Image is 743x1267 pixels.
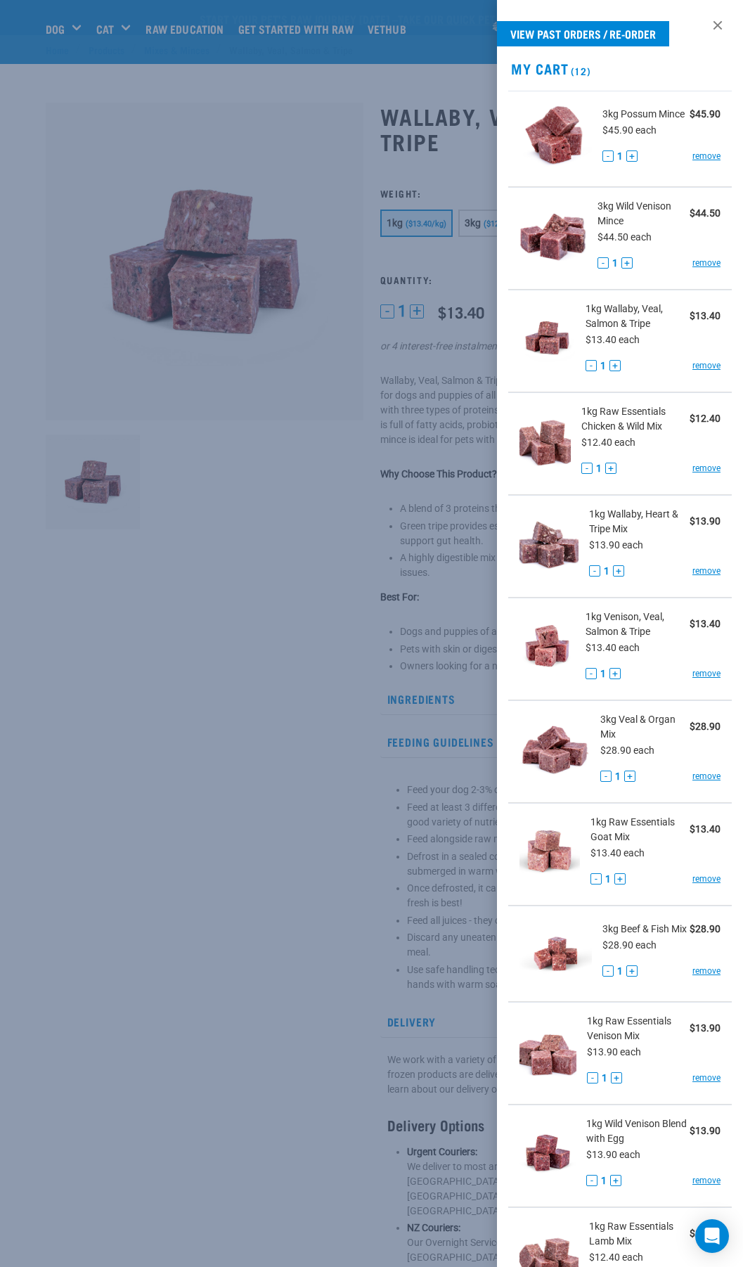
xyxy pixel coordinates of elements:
[692,667,721,680] a: remove
[604,564,609,579] span: 1
[519,404,571,477] img: Raw Essentials Chicken & Wild Mix
[690,310,721,321] strong: $13.40
[602,150,614,162] button: -
[569,68,591,73] span: (12)
[587,1072,598,1083] button: -
[692,462,721,475] a: remove
[519,507,579,579] img: Wallaby, Heart & Tripe Mix
[587,1014,690,1043] span: 1kg Raw Essentials Venison Mix
[519,610,575,682] img: Venison, Veal, Salmon & Tripe
[602,107,685,122] span: 3kg Possum Mince
[602,124,657,136] span: $45.90 each
[692,359,721,372] a: remove
[586,1175,597,1186] button: -
[602,1071,607,1086] span: 1
[690,823,721,835] strong: $13.40
[690,1022,721,1034] strong: $13.90
[692,873,721,885] a: remove
[586,334,640,345] span: $13.40 each
[600,771,612,782] button: -
[586,668,597,679] button: -
[519,815,580,887] img: Raw Essentials Goat Mix
[615,769,621,784] span: 1
[586,642,640,653] span: $13.40 each
[596,461,602,476] span: 1
[690,207,721,219] strong: $44.50
[692,150,721,162] a: remove
[602,965,614,977] button: -
[586,302,690,331] span: 1kg Wallaby, Veal, Salmon & Tripe
[690,413,721,424] strong: $12.40
[497,21,669,46] a: View past orders / re-order
[602,922,687,937] span: 3kg Beef & Fish Mix
[589,1219,690,1249] span: 1kg Raw Essentials Lamb Mix
[581,437,635,448] span: $12.40 each
[519,1117,576,1189] img: Wild Venison Blend with Egg
[497,60,743,77] h2: My Cart
[602,939,657,951] span: $28.90 each
[597,231,652,243] span: $44.50 each
[613,565,624,577] button: +
[519,712,590,785] img: Veal & Organ Mix
[519,103,592,175] img: Possum Mince
[690,1228,721,1239] strong: $12.40
[586,360,597,371] button: -
[690,1125,721,1136] strong: $13.90
[690,108,721,120] strong: $45.90
[610,1175,621,1186] button: +
[605,463,616,474] button: +
[590,873,602,885] button: -
[601,1173,607,1188] span: 1
[519,1014,576,1086] img: Raw Essentials Venison Mix
[600,712,690,742] span: 3kg Veal & Organ Mix
[692,965,721,977] a: remove
[589,1252,643,1263] span: $12.40 each
[587,1046,641,1057] span: $13.90 each
[690,515,721,527] strong: $13.90
[612,256,618,271] span: 1
[692,770,721,783] a: remove
[519,302,575,374] img: Wallaby, Veal, Salmon & Tripe
[617,964,623,979] span: 1
[519,918,592,990] img: Beef & Fish Mix
[581,463,593,474] button: -
[614,873,626,885] button: +
[589,565,600,577] button: -
[690,721,721,732] strong: $28.90
[600,667,606,681] span: 1
[611,1072,622,1083] button: +
[605,872,611,887] span: 1
[692,257,721,269] a: remove
[581,404,690,434] span: 1kg Raw Essentials Chicken & Wild Mix
[589,539,643,551] span: $13.90 each
[692,565,721,577] a: remove
[624,771,635,782] button: +
[590,815,690,844] span: 1kg Raw Essentials Goat Mix
[617,149,623,164] span: 1
[695,1219,729,1253] div: Open Intercom Messenger
[600,359,606,373] span: 1
[690,923,721,934] strong: $28.90
[626,150,638,162] button: +
[597,257,609,269] button: -
[609,668,621,679] button: +
[589,507,690,536] span: 1kg Wallaby, Heart & Tripe Mix
[519,199,587,271] img: Wild Venison Mince
[692,1072,721,1084] a: remove
[621,257,633,269] button: +
[690,618,721,629] strong: $13.40
[586,610,690,639] span: 1kg Venison, Veal, Salmon & Tripe
[597,199,690,229] span: 3kg Wild Venison Mince
[600,745,654,756] span: $28.90 each
[590,847,645,858] span: $13.40 each
[586,1149,640,1160] span: $13.90 each
[609,360,621,371] button: +
[692,1174,721,1187] a: remove
[626,965,638,977] button: +
[586,1117,690,1146] span: 1kg Wild Venison Blend with Egg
